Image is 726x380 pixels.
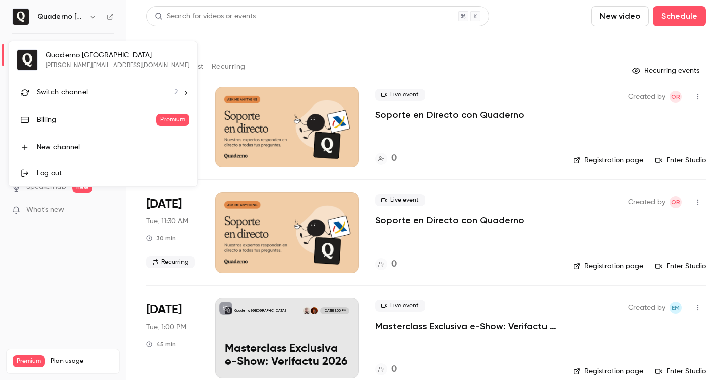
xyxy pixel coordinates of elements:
[37,87,88,98] span: Switch channel
[37,115,156,125] div: Billing
[37,142,189,152] div: New channel
[156,114,189,126] span: Premium
[174,87,178,98] span: 2
[37,168,189,178] div: Log out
